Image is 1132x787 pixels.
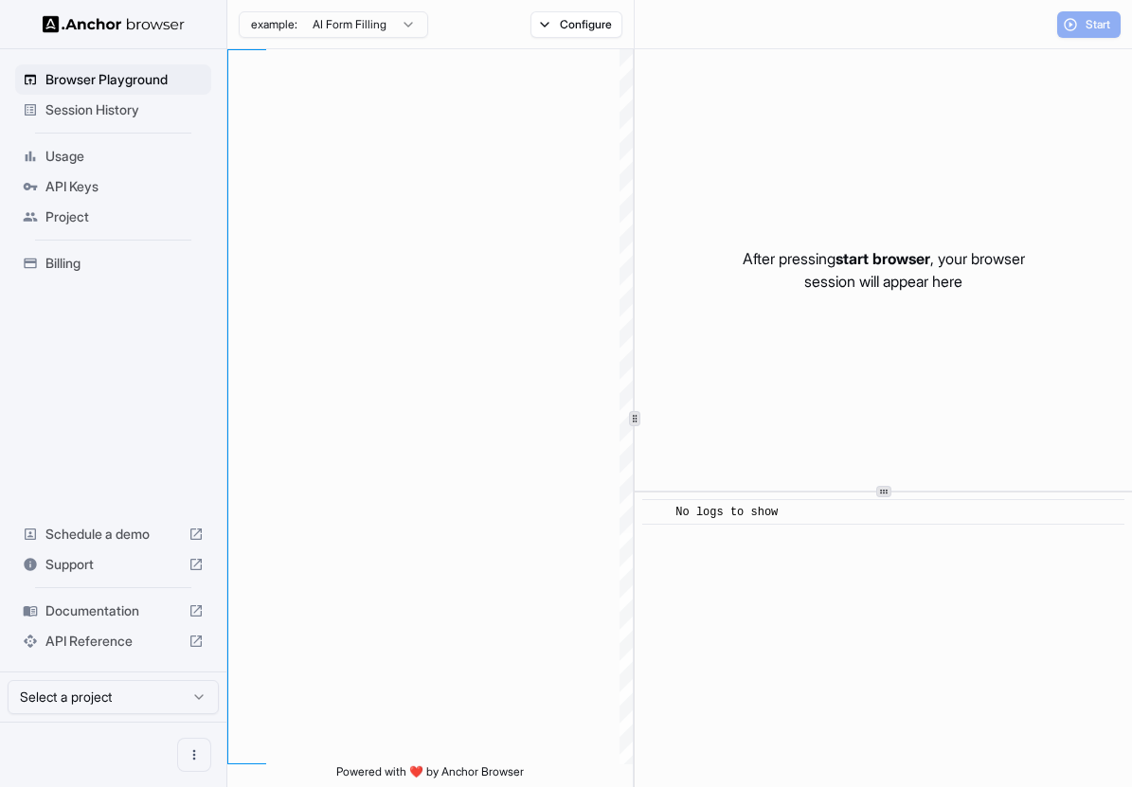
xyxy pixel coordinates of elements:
span: Support [45,555,181,574]
div: Usage [15,141,211,171]
span: API Keys [45,177,204,196]
img: Anchor Logo [43,15,185,33]
span: Documentation [45,601,181,620]
div: Project [15,202,211,232]
div: Session History [15,95,211,125]
div: Documentation [15,596,211,626]
span: Project [45,207,204,226]
div: Browser Playground [15,64,211,95]
span: ​ [652,503,661,522]
p: After pressing , your browser session will appear here [743,247,1025,293]
span: start browser [836,249,930,268]
div: API Keys [15,171,211,202]
span: API Reference [45,632,181,651]
div: Billing [15,248,211,278]
button: Configure [530,11,622,38]
span: Powered with ❤️ by Anchor Browser [336,764,524,787]
span: Browser Playground [45,70,204,89]
span: Usage [45,147,204,166]
div: API Reference [15,626,211,656]
div: Schedule a demo [15,519,211,549]
div: Support [15,549,211,580]
span: Session History [45,100,204,119]
span: Billing [45,254,204,273]
span: Schedule a demo [45,525,181,544]
span: example: [251,17,297,32]
button: Open menu [177,738,211,772]
span: No logs to show [675,506,778,519]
